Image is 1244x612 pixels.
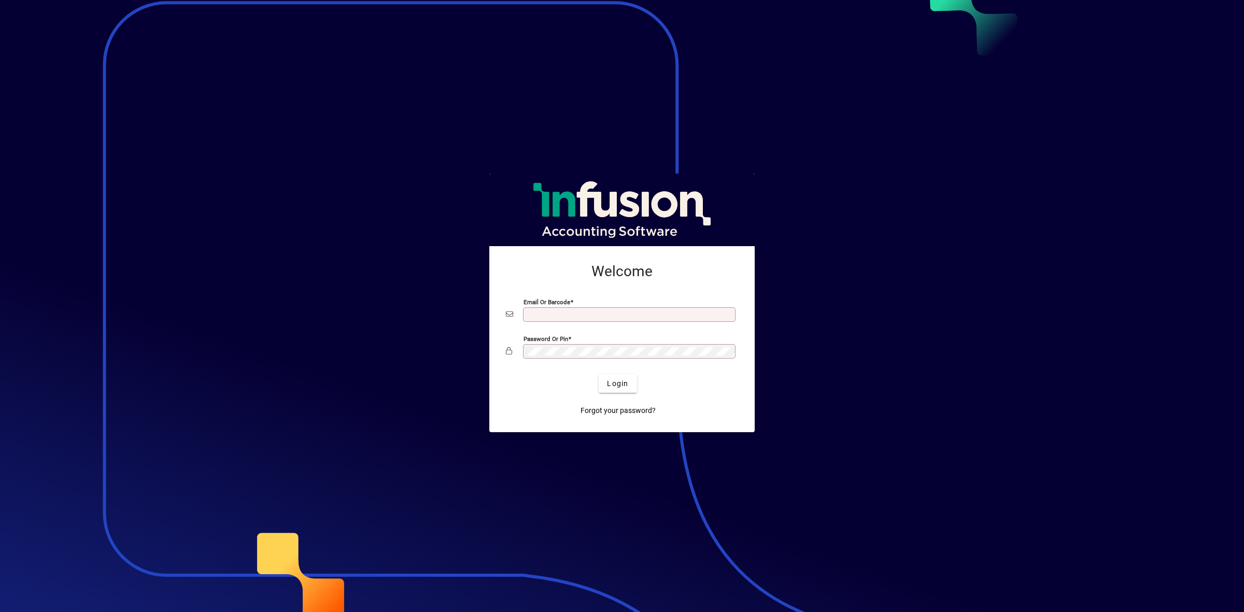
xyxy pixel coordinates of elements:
[524,335,568,343] mat-label: Password or Pin
[599,374,637,393] button: Login
[607,378,628,389] span: Login
[506,263,738,280] h2: Welcome
[576,401,660,420] a: Forgot your password?
[581,405,656,416] span: Forgot your password?
[524,298,570,306] mat-label: Email or Barcode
